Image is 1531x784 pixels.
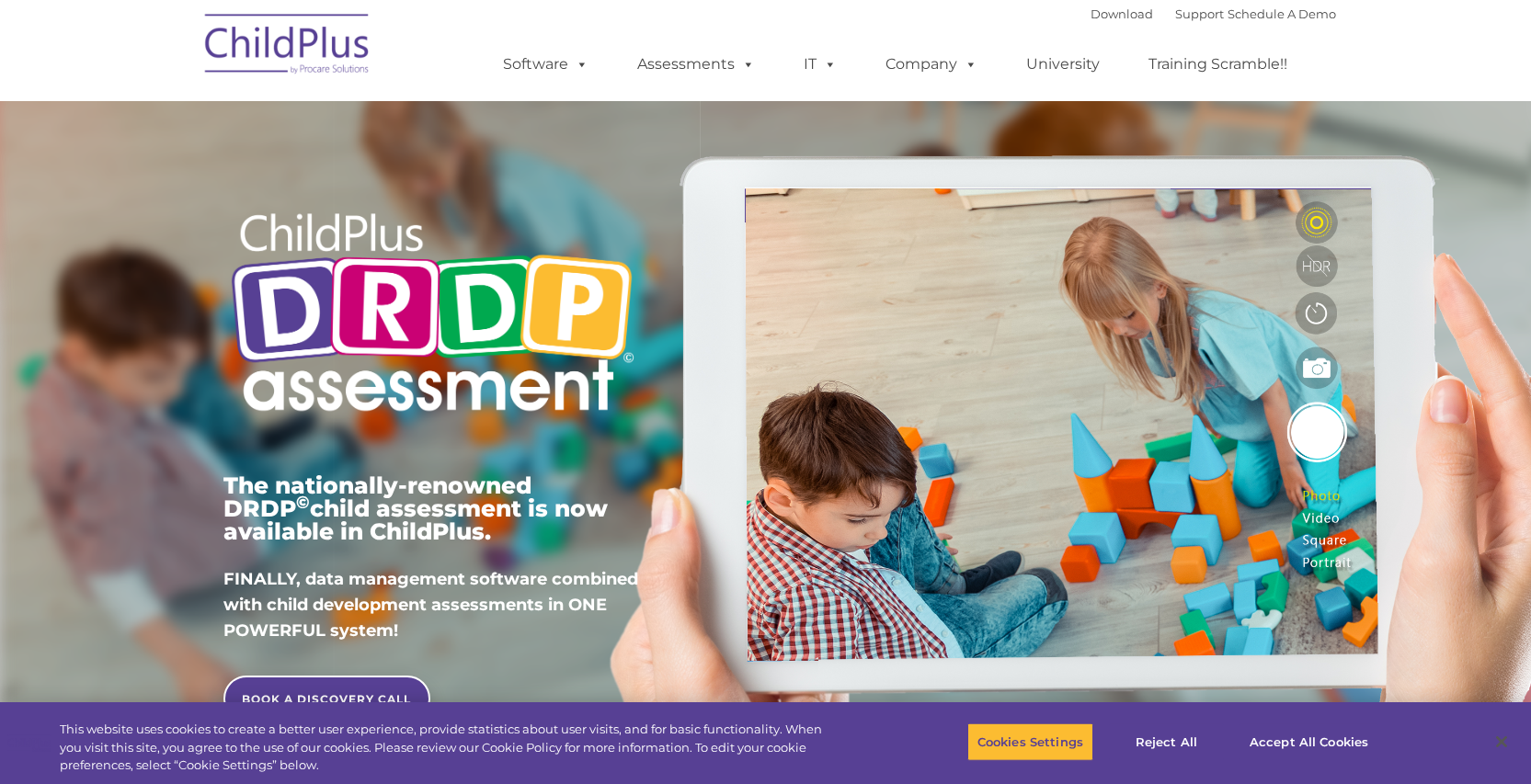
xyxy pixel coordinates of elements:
[785,46,855,83] a: IT
[967,722,1093,761] button: Cookies Settings
[223,188,641,442] img: Copyright - DRDP Logo Light
[196,1,380,93] img: ChildPlus by Procare Solutions
[1130,46,1306,83] a: Training Scramble!!
[1091,6,1153,21] a: Download
[1228,6,1336,21] a: Schedule A Demo
[485,46,607,83] a: Software
[223,472,608,545] span: The nationally-renowned DRDP child assessment is now available in ChildPlus.
[223,569,638,641] span: FINALLY, data management software combined with child development assessments in ONE POWERFUL sys...
[1481,722,1522,762] button: Close
[867,46,996,83] a: Company
[296,492,310,513] sup: ©
[1091,6,1336,21] font: |
[1008,46,1118,83] a: University
[223,676,430,722] a: BOOK A DISCOVERY CALL
[619,46,773,83] a: Assessments
[1109,722,1224,761] button: Reject All
[1240,722,1378,761] button: Accept All Cookies
[1175,6,1224,21] a: Support
[60,721,842,775] div: This website uses cookies to create a better user experience, provide statistics about user visit...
